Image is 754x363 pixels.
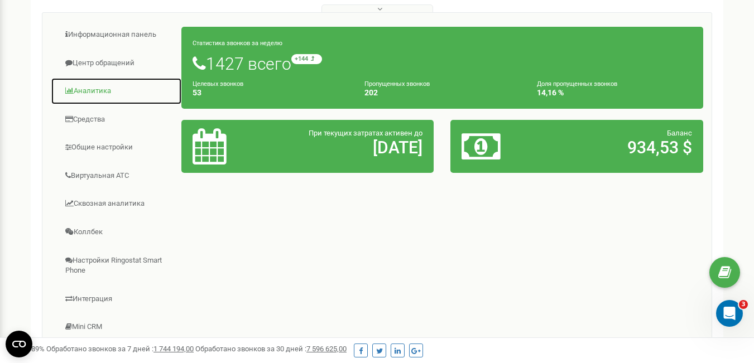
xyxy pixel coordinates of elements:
[544,138,692,157] h2: 934,53 $
[306,345,347,353] u: 7 596 625,00
[193,89,348,97] h4: 53
[291,54,322,64] small: +144
[51,162,182,190] a: Виртуальная АТС
[275,138,422,157] h2: [DATE]
[51,247,182,284] a: Настройки Ringostat Smart Phone
[51,219,182,246] a: Коллбек
[46,345,194,353] span: Обработано звонков за 7 дней :
[193,54,692,73] h1: 1427 всего
[364,89,520,97] h4: 202
[193,40,282,47] small: Статистика звонков за неделю
[51,313,182,341] a: Mini CRM
[739,300,748,309] span: 3
[51,78,182,105] a: Аналитика
[195,345,347,353] span: Обработано звонков за 30 дней :
[153,345,194,353] u: 1 744 194,00
[364,80,430,88] small: Пропущенных звонков
[716,300,743,327] iframe: Intercom live chat
[309,129,422,137] span: При текущих затратах активен до
[51,106,182,133] a: Средства
[51,50,182,77] a: Центр обращений
[537,89,692,97] h4: 14,16 %
[537,80,617,88] small: Доля пропущенных звонков
[51,134,182,161] a: Общие настройки
[6,331,32,357] button: Open CMP widget
[193,80,243,88] small: Целевых звонков
[667,129,692,137] span: Баланс
[51,285,182,313] a: Интеграция
[51,21,182,49] a: Информационная панель
[51,190,182,217] a: Сквозная аналитика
